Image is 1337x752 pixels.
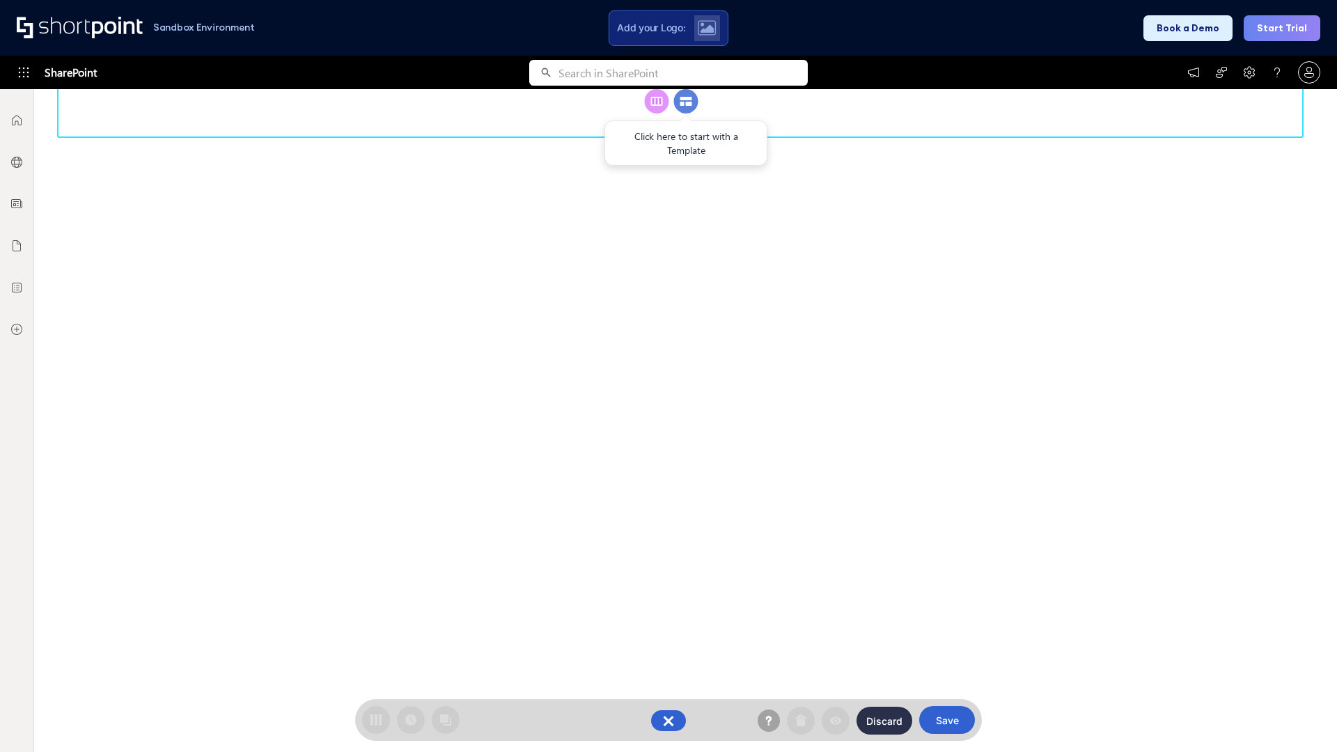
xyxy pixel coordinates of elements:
span: SharePoint [45,56,97,89]
h1: Sandbox Environment [153,24,255,31]
button: Book a Demo [1143,15,1233,41]
button: Discard [857,707,912,735]
input: Search in SharePoint [558,60,808,86]
iframe: Chat Widget [1267,685,1337,752]
span: Add your Logo: [617,22,685,34]
button: Save [919,706,975,734]
img: Upload logo [698,20,716,36]
button: Start Trial [1244,15,1320,41]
